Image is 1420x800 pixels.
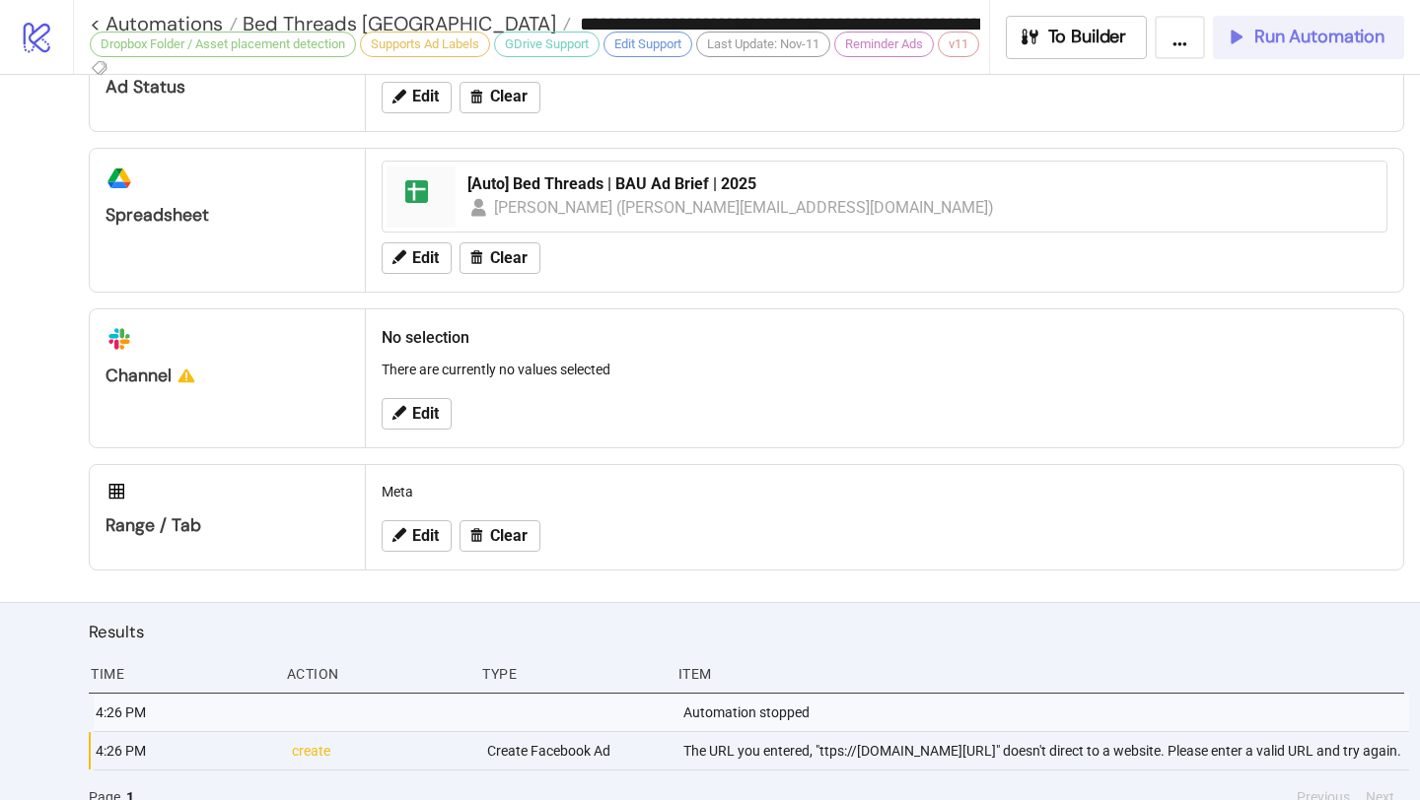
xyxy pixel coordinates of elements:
div: Reminder Ads [834,32,934,57]
div: [PERSON_NAME] ([PERSON_NAME][EMAIL_ADDRESS][DOMAIN_NAME]) [494,195,995,220]
div: 4:26 PM [94,732,276,769]
div: [Auto] Bed Threads | BAU Ad Brief | 2025 [467,173,1375,195]
button: Edit [382,520,452,552]
div: Action [285,655,467,693]
button: Clear [460,242,540,274]
div: Edit Support [603,32,692,57]
span: Clear [490,88,528,105]
span: Edit [412,249,439,267]
div: The URL you entered, "ttps://[DOMAIN_NAME][URL]" doesn't direct to a website. Please enter a vali... [681,732,1409,769]
div: Meta [374,473,1395,510]
button: ... [1155,16,1205,59]
span: To Builder [1048,26,1127,48]
div: 4:26 PM [94,694,276,731]
a: < Automations [90,14,238,33]
span: Clear [490,249,528,267]
button: Run Automation [1213,16,1404,59]
button: Clear [460,520,540,552]
button: Edit [382,242,452,274]
div: Spreadsheet [106,204,349,227]
div: Automation stopped [681,694,1409,731]
div: Supports Ad Labels [360,32,490,57]
div: Range / Tab [106,514,349,537]
button: Edit [382,82,452,113]
div: GDrive Support [494,32,600,57]
div: Time [89,655,271,693]
a: Bed Threads [GEOGRAPHIC_DATA] [238,14,571,33]
div: Channel [106,365,349,387]
span: Run Automation [1254,26,1384,48]
span: Bed Threads [GEOGRAPHIC_DATA] [238,11,556,36]
div: v11 [938,32,979,57]
p: There are currently no values selected [382,359,1387,380]
button: Edit [382,398,452,430]
span: Edit [412,88,439,105]
div: Ad Status [106,76,349,99]
h2: Results [89,619,1404,644]
button: Clear [460,82,540,113]
span: Edit [412,527,439,545]
div: Last Update: Nov-11 [696,32,830,57]
span: Clear [490,527,528,545]
div: Item [676,655,1404,693]
h2: No selection [382,325,1387,350]
div: Create Facebook Ad [485,732,668,769]
button: To Builder [1006,16,1148,59]
span: Edit [412,405,439,423]
div: Dropbox Folder / Asset placement detection [90,32,356,57]
div: Type [480,655,663,693]
div: create [290,732,472,769]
